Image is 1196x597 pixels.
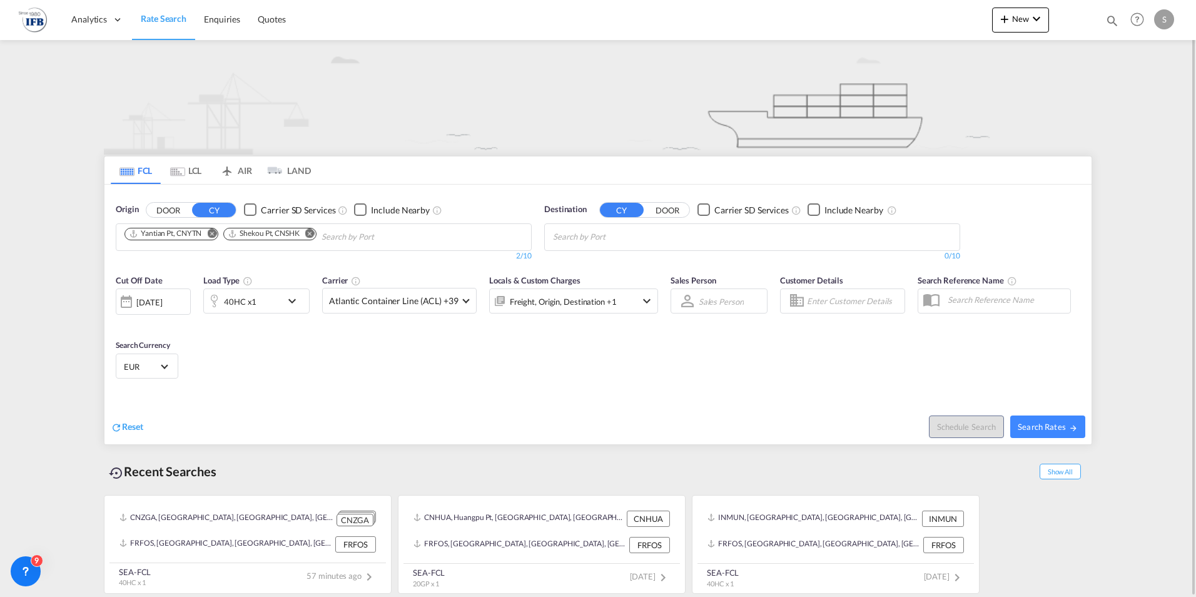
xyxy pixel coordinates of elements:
[697,292,745,310] md-select: Sales Person
[489,288,658,314] div: Freight Origin Destination Factory Stuffingicon-chevron-down
[104,457,221,486] div: Recent Searches
[335,536,376,553] div: FRFOS
[116,288,191,315] div: [DATE]
[924,571,965,581] span: [DATE]
[671,275,716,285] span: Sales Person
[627,511,670,527] div: CNHUA
[997,11,1012,26] md-icon: icon-plus 400-fg
[297,228,316,241] button: Remove
[1040,464,1081,479] span: Show All
[123,224,445,247] md-chips-wrap: Chips container. Use arrow keys to select chips.
[950,570,965,585] md-icon: icon-chevron-right
[413,579,439,588] span: 20GP x 1
[646,203,689,217] button: DOOR
[489,275,580,285] span: Locals & Custom Charges
[1010,416,1085,438] button: Search Ratesicon-arrow-right
[824,204,883,217] div: Include Nearby
[707,567,739,578] div: SEA-FCL
[600,203,644,217] button: CY
[204,14,240,24] span: Enquiries
[119,566,151,578] div: SEA-FCL
[918,275,1017,285] span: Search Reference Name
[371,204,430,217] div: Include Nearby
[1127,9,1154,31] div: Help
[923,537,964,553] div: FRFOS
[1029,11,1044,26] md-icon: icon-chevron-down
[307,571,377,581] span: 57 minutes ago
[220,163,235,173] md-icon: icon-airplane
[780,275,843,285] span: Customer Details
[203,275,253,285] span: Load Type
[116,314,125,330] md-datepicker: Select
[211,156,261,184] md-tab-item: AIR
[261,204,335,217] div: Carrier SD Services
[791,205,801,215] md-icon: Unchecked: Search for CY (Container Yard) services for all selected carriers.Checked : Search for...
[992,8,1049,33] button: icon-plus 400-fgNewicon-chevron-down
[544,251,960,262] div: 0/10
[104,185,1092,444] div: OriginDOOR CY Checkbox No InkUnchecked: Search for CY (Container Yard) services for all selected ...
[1018,422,1078,432] span: Search Rates
[922,511,964,527] div: INMUN
[224,293,256,310] div: 40HC x1
[1007,276,1017,286] md-icon: Your search will be saved by the below given name
[228,228,299,239] div: Shekou Pt, CNSHK
[1105,14,1119,33] div: icon-magnify
[116,340,170,350] span: Search Currency
[129,228,201,239] div: Yantian Pt, CNYTN
[322,275,361,285] span: Carrier
[161,156,211,184] md-tab-item: LCL
[192,203,236,217] button: CY
[124,361,159,372] span: EUR
[639,293,654,309] md-icon: icon-chevron-down
[1105,14,1119,28] md-icon: icon-magnify
[129,228,204,239] div: Press delete to remove this chip.
[413,537,626,553] div: FRFOS, Fos-sur-Mer, France, Western Europe, Europe
[808,203,883,217] md-checkbox: Checkbox No Ink
[111,421,143,434] div: icon-refreshReset
[413,511,624,527] div: CNHUA, Huangpu Pt, China, Greater China & Far East Asia, Asia Pacific
[1127,9,1148,30] span: Help
[243,276,253,286] md-icon: icon-information-outline
[199,228,218,241] button: Remove
[111,422,122,433] md-icon: icon-refresh
[697,203,789,217] md-checkbox: Checkbox No Ink
[109,466,124,481] md-icon: icon-backup-restore
[119,536,332,553] div: FRFOS, Fos-sur-Mer, France, Western Europe, Europe
[553,227,672,247] input: Chips input.
[707,579,734,588] span: 40HC x 1
[136,297,162,308] div: [DATE]
[261,156,311,184] md-tab-item: LAND
[432,205,442,215] md-icon: Unchecked: Ignores neighbouring ports when fetching rates.Checked : Includes neighbouring ports w...
[807,292,901,310] input: Enter Customer Details
[104,9,1092,155] img: new-FCL.png
[122,421,143,432] span: Reset
[116,275,163,285] span: Cut Off Date
[656,570,671,585] md-icon: icon-chevron-right
[351,276,361,286] md-icon: The selected Trucker/Carrierwill be displayed in the rate results If the rates are from another f...
[997,14,1044,24] span: New
[329,295,459,307] span: Atlantic Container Line (ACL) +39
[146,203,190,217] button: DOOR
[707,511,919,527] div: INMUN, Mundra, India, Indian Subcontinent, Asia Pacific
[1154,9,1174,29] div: S
[19,6,47,34] img: de31bbe0256b11eebba44b54815f083d.png
[116,203,138,216] span: Origin
[692,495,980,594] recent-search-card: INMUN, [GEOGRAPHIC_DATA], [GEOGRAPHIC_DATA], [GEOGRAPHIC_DATA], [GEOGRAPHIC_DATA] INMUNFRFOS, [GE...
[413,567,445,578] div: SEA-FCL
[510,293,617,310] div: Freight Origin Destination Factory Stuffing
[123,357,171,375] md-select: Select Currency: € EUREuro
[141,13,186,24] span: Rate Search
[111,156,311,184] md-pagination-wrapper: Use the left and right arrow keys to navigate between tabs
[1069,424,1078,432] md-icon: icon-arrow-right
[116,251,532,262] div: 2/10
[629,537,670,553] div: FRFOS
[354,203,430,217] md-checkbox: Checkbox No Ink
[203,288,310,314] div: 40HC x1icon-chevron-down
[630,571,671,581] span: [DATE]
[285,293,306,309] md-icon: icon-chevron-down
[551,224,677,247] md-chips-wrap: Chips container with autocompletion. Enter the text area, type text to search, and then use the u...
[228,228,302,239] div: Press delete to remove this chip.
[887,205,897,215] md-icon: Unchecked: Ignores neighbouring ports when fetching rates.Checked : Includes neighbouring ports w...
[104,495,392,594] recent-search-card: CNZGA, [GEOGRAPHIC_DATA], [GEOGRAPHIC_DATA], [GEOGRAPHIC_DATA] & [GEOGRAPHIC_DATA], [GEOGRAPHIC_D...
